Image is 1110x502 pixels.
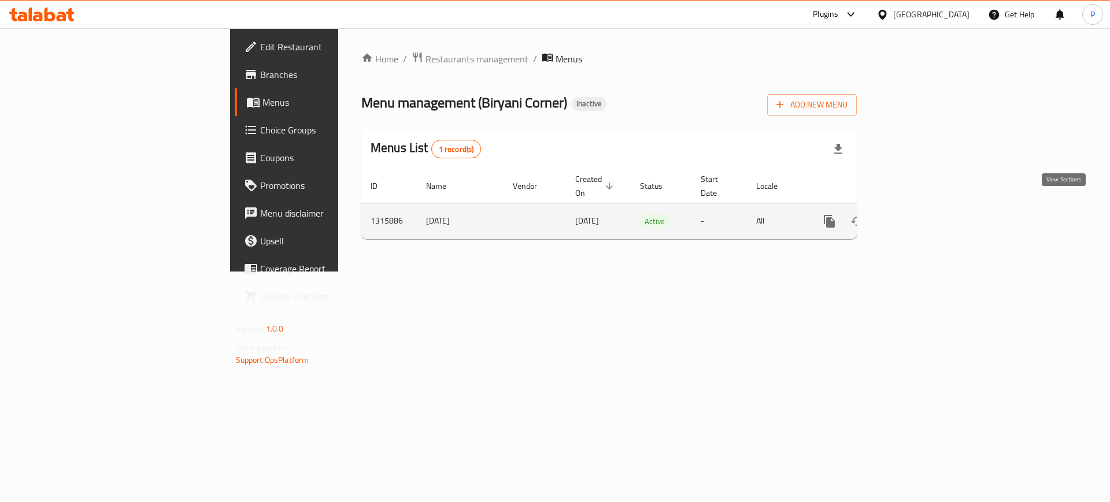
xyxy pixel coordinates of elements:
[640,214,669,228] div: Active
[513,179,552,193] span: Vendor
[260,262,406,276] span: Coverage Report
[572,99,606,109] span: Inactive
[426,179,461,193] span: Name
[640,179,678,193] span: Status
[816,207,843,235] button: more
[235,61,416,88] a: Branches
[260,151,406,165] span: Coupons
[266,321,284,336] span: 1.0.0
[235,255,416,282] a: Coverage Report
[767,94,857,116] button: Add New Menu
[361,90,567,116] span: Menu management ( Biryani Corner )
[701,172,733,200] span: Start Date
[235,172,416,199] a: Promotions
[236,341,289,356] span: Get support on:
[262,95,406,109] span: Menus
[235,199,416,227] a: Menu disclaimer
[572,97,606,111] div: Inactive
[425,52,528,66] span: Restaurants management
[260,206,406,220] span: Menu disclaimer
[893,8,970,21] div: [GEOGRAPHIC_DATA]
[361,51,857,66] nav: breadcrumb
[235,144,416,172] a: Coupons
[371,139,481,158] h2: Menus List
[260,40,406,54] span: Edit Restaurant
[235,282,416,310] a: Grocery Checklist
[640,215,669,228] span: Active
[747,203,806,239] td: All
[431,140,482,158] div: Total records count
[260,179,406,192] span: Promotions
[235,88,416,116] a: Menus
[260,289,406,303] span: Grocery Checklist
[1090,8,1095,21] span: P
[412,51,528,66] a: Restaurants management
[691,203,747,239] td: -
[806,169,936,204] th: Actions
[575,213,599,228] span: [DATE]
[843,207,871,235] button: Change Status
[235,227,416,255] a: Upsell
[533,52,537,66] li: /
[236,352,309,367] a: Support.OpsPlatform
[756,179,793,193] span: Locale
[432,144,481,155] span: 1 record(s)
[813,8,838,21] div: Plugins
[235,33,416,61] a: Edit Restaurant
[417,203,504,239] td: [DATE]
[776,98,848,112] span: Add New Menu
[824,135,852,163] div: Export file
[235,116,416,144] a: Choice Groups
[260,234,406,248] span: Upsell
[361,169,936,239] table: enhanced table
[575,172,617,200] span: Created On
[371,179,393,193] span: ID
[236,321,264,336] span: Version:
[556,52,582,66] span: Menus
[260,68,406,81] span: Branches
[260,123,406,137] span: Choice Groups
